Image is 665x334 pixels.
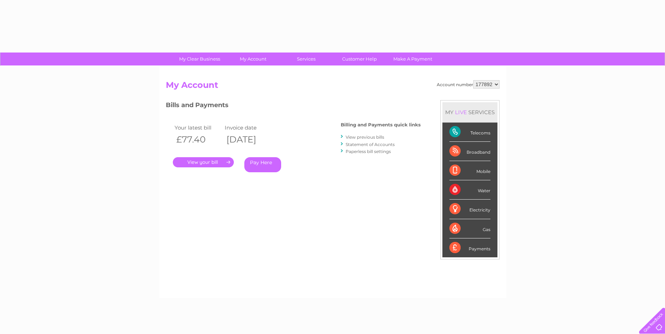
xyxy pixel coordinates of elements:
[331,53,388,65] a: Customer Help
[166,100,421,112] h3: Bills and Payments
[449,219,490,238] div: Gas
[341,122,421,127] h4: Billing and Payments quick links
[244,157,281,172] a: Pay Here
[171,53,229,65] a: My Clear Business
[346,134,384,140] a: View previous bills
[223,132,273,147] th: [DATE]
[224,53,282,65] a: My Account
[437,80,500,89] div: Account number
[173,123,223,132] td: Your latest bill
[449,142,490,161] div: Broadband
[384,53,442,65] a: Make A Payment
[166,80,500,93] h2: My Account
[442,102,497,122] div: MY SERVICES
[173,132,223,147] th: £77.40
[454,109,468,116] div: LIVE
[346,149,391,154] a: Paperless bill settings
[346,142,395,147] a: Statement of Accounts
[449,238,490,257] div: Payments
[223,123,273,132] td: Invoice date
[173,157,234,167] a: .
[277,53,335,65] a: Services
[449,180,490,200] div: Water
[449,123,490,142] div: Telecoms
[449,200,490,219] div: Electricity
[449,161,490,180] div: Mobile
